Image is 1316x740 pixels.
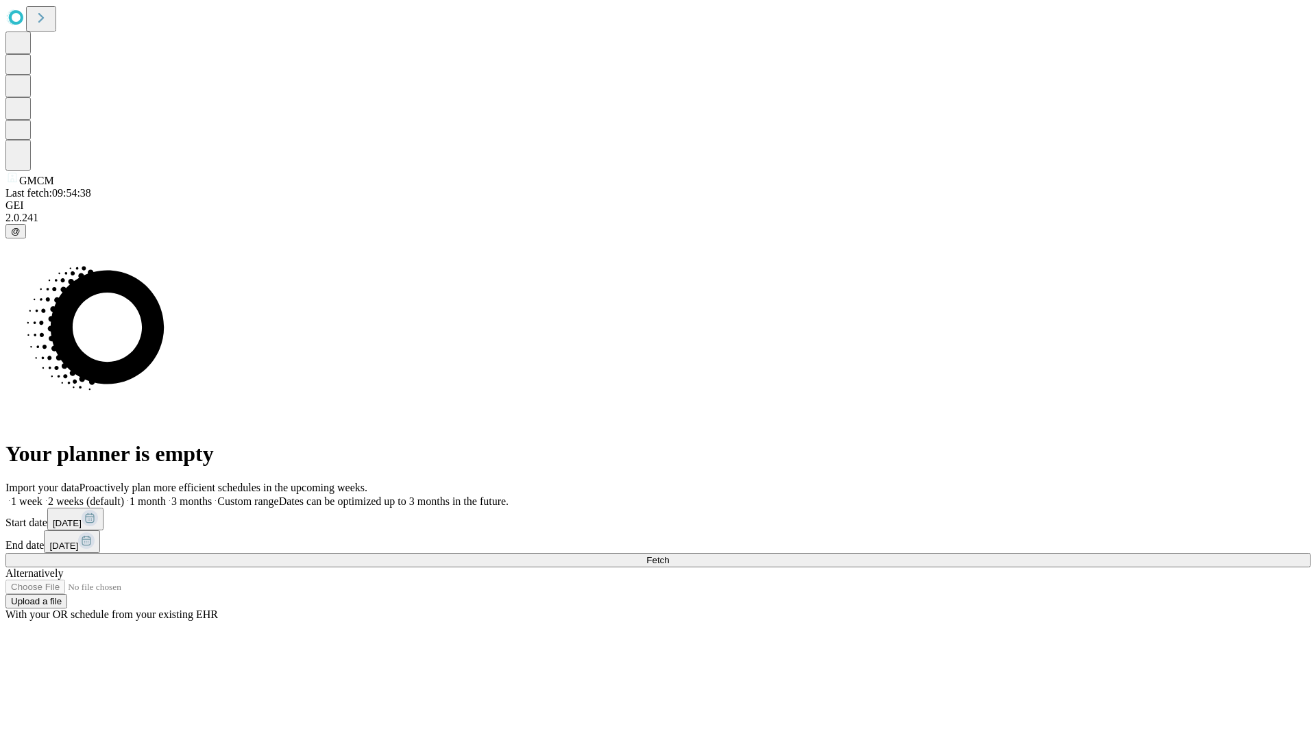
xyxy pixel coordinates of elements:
[5,508,1311,530] div: Start date
[53,518,82,528] span: [DATE]
[11,495,42,507] span: 1 week
[5,482,80,493] span: Import your data
[5,594,67,608] button: Upload a file
[5,530,1311,553] div: End date
[49,541,78,551] span: [DATE]
[5,199,1311,212] div: GEI
[48,495,124,507] span: 2 weeks (default)
[44,530,100,553] button: [DATE]
[646,555,669,565] span: Fetch
[47,508,103,530] button: [DATE]
[11,226,21,236] span: @
[5,608,218,620] span: With your OR schedule from your existing EHR
[279,495,509,507] span: Dates can be optimized up to 3 months in the future.
[19,175,54,186] span: GMCM
[171,495,212,507] span: 3 months
[217,495,278,507] span: Custom range
[5,553,1311,567] button: Fetch
[5,441,1311,467] h1: Your planner is empty
[5,212,1311,224] div: 2.0.241
[5,567,63,579] span: Alternatively
[130,495,166,507] span: 1 month
[5,187,91,199] span: Last fetch: 09:54:38
[80,482,367,493] span: Proactively plan more efficient schedules in the upcoming weeks.
[5,224,26,238] button: @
